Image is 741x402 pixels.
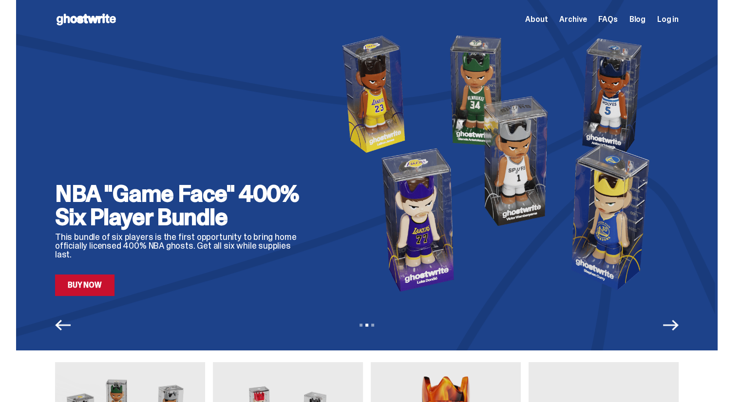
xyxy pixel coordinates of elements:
[559,16,587,23] a: Archive
[525,16,548,23] a: About
[365,324,368,327] button: View slide 2
[55,317,71,333] button: Previous
[629,16,646,23] a: Blog
[663,317,679,333] button: Next
[657,16,679,23] a: Log in
[598,16,617,23] a: FAQs
[371,324,374,327] button: View slide 3
[55,233,308,259] p: This bundle of six players is the first opportunity to bring home officially licensed 400% NBA gh...
[324,30,679,296] img: NBA "Game Face" 400% Six Player Bundle
[55,274,114,296] a: Buy Now
[55,182,308,229] h2: NBA "Game Face" 400% Six Player Bundle
[360,324,362,327] button: View slide 1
